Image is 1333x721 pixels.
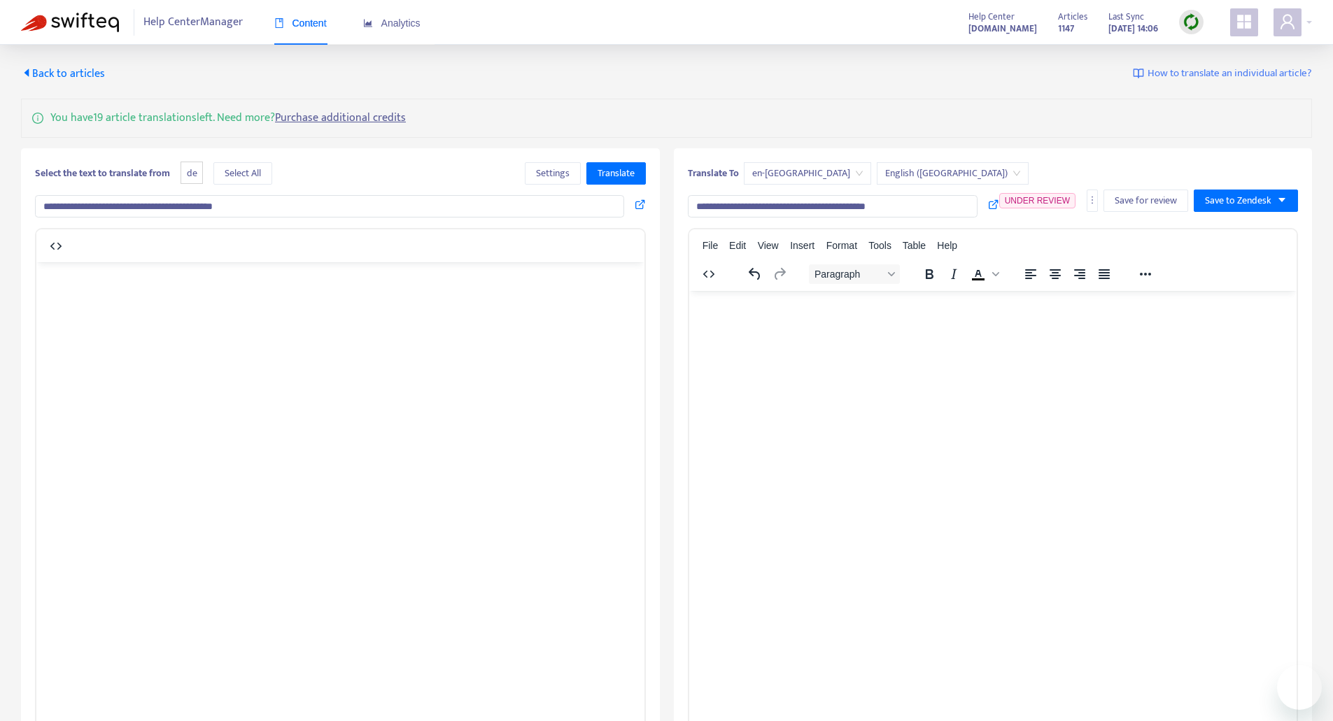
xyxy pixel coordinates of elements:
[35,165,170,181] b: Select the text to translate from
[1205,193,1271,208] span: Save to Zendesk
[274,17,327,29] span: Content
[942,264,966,284] button: Italic
[1236,13,1253,30] span: appstore
[968,9,1015,24] span: Help Center
[225,166,261,181] span: Select All
[1194,190,1298,212] button: Save to Zendeskcaret-down
[814,269,883,280] span: Paragraph
[21,64,105,83] span: Back to articles
[586,162,646,185] button: Translate
[363,17,421,29] span: Analytics
[1279,13,1296,30] span: user
[768,264,791,284] button: Redo
[968,21,1037,36] strong: [DOMAIN_NAME]
[966,264,1001,284] div: Text color Black
[1087,195,1097,205] span: more
[32,110,43,124] span: info-circle
[937,240,957,251] span: Help
[1019,264,1043,284] button: Align left
[525,162,581,185] button: Settings
[363,18,373,28] span: area-chart
[536,166,570,181] span: Settings
[868,240,891,251] span: Tools
[275,108,406,127] a: Purchase additional credits
[21,67,32,78] span: caret-left
[917,264,941,284] button: Bold
[1068,264,1092,284] button: Align right
[1277,665,1322,710] iframe: Schaltfläche zum Öffnen des Messaging-Fensters
[50,110,406,127] p: You have 19 article translations left. Need more?
[1058,9,1087,24] span: Articles
[1183,13,1200,31] img: sync.dc5367851b00ba804db3.png
[1043,264,1067,284] button: Align center
[1133,68,1144,79] img: image-link
[181,162,203,185] span: de
[21,13,119,32] img: Swifteq
[274,18,284,28] span: book
[1092,264,1116,284] button: Justify
[1277,195,1287,205] span: caret-down
[903,240,926,251] span: Table
[826,240,857,251] span: Format
[1133,66,1312,82] a: How to translate an individual article?
[1005,196,1070,206] span: UNDER REVIEW
[688,165,739,181] b: Translate To
[1103,190,1188,212] button: Save for review
[1115,193,1177,208] span: Save for review
[885,163,1020,184] span: English (UK)
[213,162,272,185] button: Select All
[752,163,863,184] span: en-gb
[729,240,746,251] span: Edit
[1087,190,1098,212] button: more
[1134,264,1157,284] button: Reveal or hide additional toolbar items
[703,240,719,251] span: File
[1108,21,1158,36] strong: [DATE] 14:06
[143,9,243,36] span: Help Center Manager
[790,240,814,251] span: Insert
[758,240,779,251] span: View
[809,264,900,284] button: Block Paragraph
[598,166,635,181] span: Translate
[1058,21,1074,36] strong: 1147
[743,264,767,284] button: Undo
[1108,9,1144,24] span: Last Sync
[968,20,1037,36] a: [DOMAIN_NAME]
[1148,66,1312,82] span: How to translate an individual article?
